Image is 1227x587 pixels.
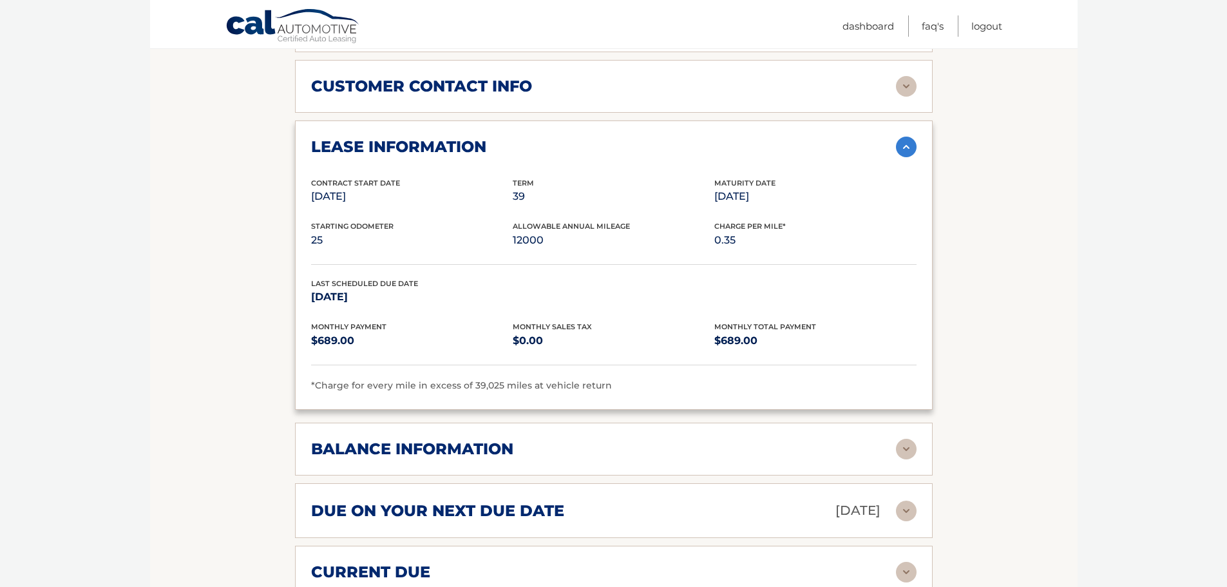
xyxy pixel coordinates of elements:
img: accordion-rest.svg [896,439,917,459]
h2: customer contact info [311,77,532,96]
p: $689.00 [714,332,916,350]
span: Charge Per Mile* [714,222,786,231]
span: Last Scheduled Due Date [311,279,418,288]
span: Contract Start Date [311,178,400,188]
h2: due on your next due date [311,501,564,521]
p: 25 [311,231,513,249]
p: [DATE] [714,188,916,206]
img: accordion-rest.svg [896,501,917,521]
img: accordion-rest.svg [896,562,917,582]
h2: current due [311,563,430,582]
img: accordion-active.svg [896,137,917,157]
a: FAQ's [922,15,944,37]
p: 0.35 [714,231,916,249]
p: 39 [513,188,714,206]
p: [DATE] [311,288,513,306]
img: accordion-rest.svg [896,76,917,97]
p: 12000 [513,231,714,249]
span: Allowable Annual Mileage [513,222,630,231]
p: [DATE] [311,188,513,206]
span: Starting Odometer [311,222,394,231]
h2: lease information [311,137,486,157]
p: $689.00 [311,332,513,350]
span: Monthly Total Payment [714,322,816,331]
span: Monthly Payment [311,322,386,331]
a: Dashboard [842,15,894,37]
span: Monthly Sales Tax [513,322,592,331]
h2: balance information [311,439,513,459]
span: Term [513,178,534,188]
span: Maturity Date [714,178,775,188]
a: Logout [971,15,1002,37]
p: $0.00 [513,332,714,350]
p: [DATE] [835,499,880,522]
span: *Charge for every mile in excess of 39,025 miles at vehicle return [311,380,612,391]
a: Cal Automotive [225,8,361,46]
